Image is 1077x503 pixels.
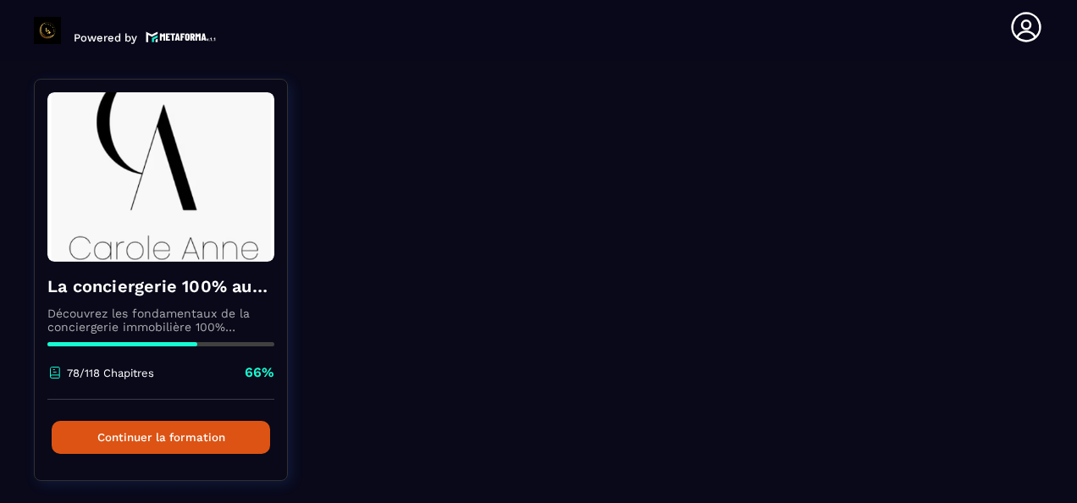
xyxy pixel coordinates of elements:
[74,31,137,44] p: Powered by
[47,274,274,298] h4: La conciergerie 100% automatisée
[245,363,274,382] p: 66%
[47,307,274,334] p: Découvrez les fondamentaux de la conciergerie immobilière 100% automatisée. Cette formation est c...
[47,92,274,262] img: formation-background
[52,421,270,454] button: Continuer la formation
[34,79,309,502] a: formation-backgroundLa conciergerie 100% automatiséeDécouvrez les fondamentaux de la conciergerie...
[146,30,217,44] img: logo
[34,17,61,44] img: logo-branding
[67,367,154,379] p: 78/118 Chapitres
